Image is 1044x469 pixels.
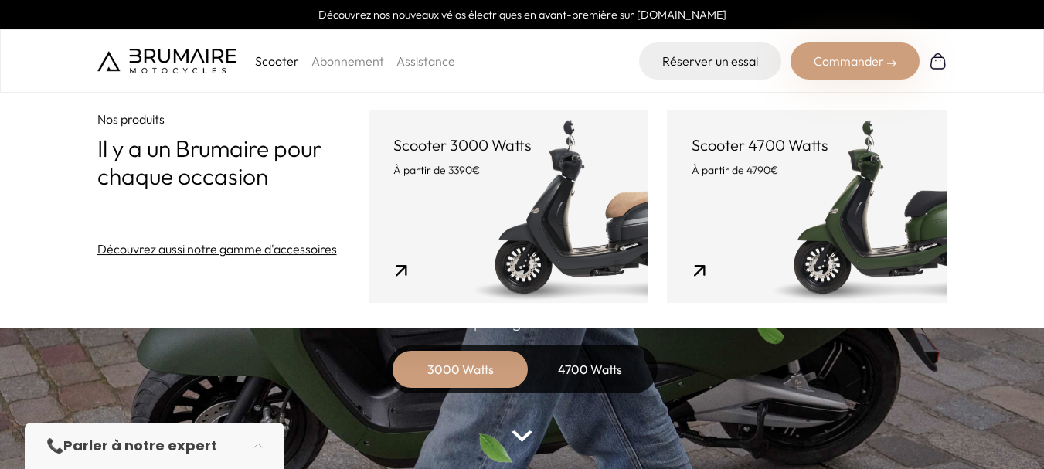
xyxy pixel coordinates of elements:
a: Réserver un essai [639,42,781,80]
a: Découvrez aussi notre gamme d'accessoires [97,240,337,258]
img: arrow-bottom.png [512,430,532,442]
img: Brumaire Motocycles [97,49,236,73]
p: Nos produits [97,110,369,128]
a: Scooter 3000 Watts À partir de 3390€ [369,110,648,303]
p: Scooter 3000 Watts [393,134,624,156]
p: À partir de 3390€ [393,162,624,178]
a: Scooter 4700 Watts À partir de 4790€ [667,110,947,303]
p: Scooter [255,52,299,70]
div: Commander [791,42,920,80]
div: 4700 Watts [529,351,652,388]
a: Assistance [396,53,455,69]
a: Abonnement [311,53,384,69]
p: Il y a un Brumaire pour chaque occasion [97,134,369,190]
img: right-arrow-2.png [887,59,896,68]
img: Panier [929,52,947,70]
div: 3000 Watts [399,351,522,388]
p: Scooter 4700 Watts [692,134,922,156]
p: À partir de 4790€ [692,162,922,178]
